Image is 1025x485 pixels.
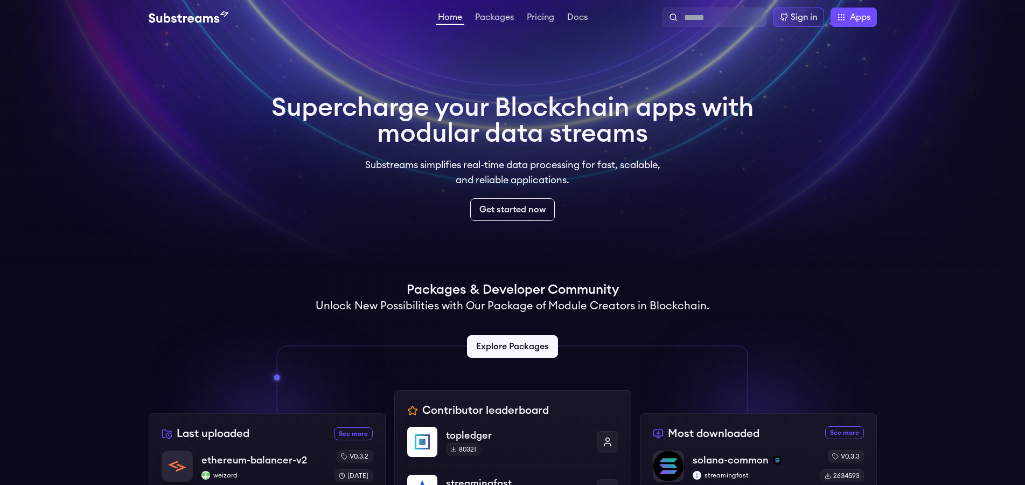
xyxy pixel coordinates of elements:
a: Pricing [525,13,556,24]
a: See more most downloaded packages [825,426,864,439]
h1: Supercharge your Blockchain apps with modular data streams [271,95,754,147]
p: Substreams simplifies real-time data processing for fast, scalable, and reliable applications. [358,157,668,188]
div: 2634593 [820,469,864,482]
img: Substream's logo [149,11,228,24]
a: Home [436,13,464,25]
a: topledgertopledger80321 [407,427,618,466]
p: topledger [446,428,588,443]
div: v0.3.3 [828,450,864,463]
img: ethereum-balancer-v2 [162,451,192,481]
img: streamingfast [693,471,701,480]
div: 80321 [446,443,480,456]
img: solana [773,456,782,465]
h2: Unlock New Possibilities with Our Package of Module Creators in Blockchain. [316,299,709,314]
p: ethereum-balancer-v2 [201,453,307,468]
a: Docs [565,13,590,24]
p: streamingfast [693,471,812,480]
div: v0.3.2 [337,450,373,463]
div: [DATE] [334,469,373,482]
p: solana-common [693,453,769,468]
p: weizard [201,471,326,480]
a: Sign in [773,8,824,27]
a: See more recently uploaded packages [334,427,373,440]
span: Apps [850,11,870,24]
img: topledger [407,427,437,457]
h1: Packages & Developer Community [407,281,619,299]
img: weizard [201,471,210,480]
a: Packages [473,13,516,24]
img: solana-common [653,451,684,481]
div: Sign in [791,11,817,24]
a: Get started now [470,198,555,221]
a: Explore Packages [467,335,558,358]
